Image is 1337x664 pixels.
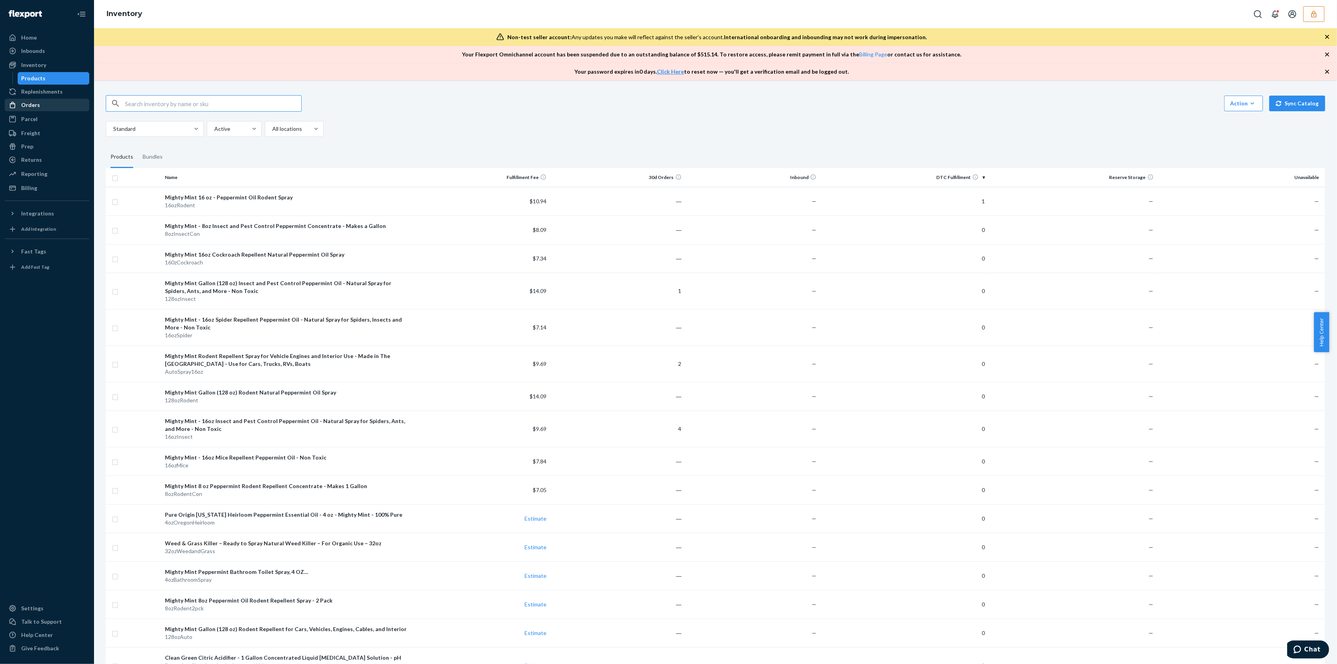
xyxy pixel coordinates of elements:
[1149,425,1154,432] span: —
[530,198,546,204] span: $10.94
[657,68,684,75] a: Click Here
[550,619,684,647] td: ―
[812,360,816,367] span: —
[1149,288,1154,294] span: —
[165,461,412,469] div: 16ozMice
[820,533,988,561] td: 0
[1267,6,1283,22] button: Open notifications
[165,389,412,396] div: Mighty Mint Gallon (128 oz) Rodent Natural Peppermint Oil Spray
[550,447,684,476] td: ―
[812,226,816,233] span: —
[165,576,412,584] div: 4ozBathroomSpray
[5,31,89,44] a: Home
[1314,458,1319,465] span: —
[165,604,412,612] div: 8ozRodent2pck
[1314,544,1319,550] span: —
[21,61,46,69] div: Inventory
[1149,255,1154,262] span: —
[1149,572,1154,579] span: —
[724,34,927,40] span: International onboarding and inbounding may not work during impersonation.
[21,156,42,164] div: Returns
[21,115,38,123] div: Parcel
[820,561,988,590] td: 0
[74,6,89,22] button: Close Navigation
[550,561,684,590] td: ―
[5,85,89,98] a: Replenishments
[21,170,47,178] div: Reporting
[213,125,214,133] input: Active
[820,382,988,411] td: 0
[533,458,546,465] span: $7.84
[415,168,550,187] th: Fulfillment Fee
[165,295,412,303] div: 128ozInsect
[112,125,113,133] input: Standard
[533,226,546,233] span: $8.09
[110,146,133,168] div: Products
[271,125,272,133] input: All locations
[533,324,546,331] span: $7.14
[165,482,412,490] div: Mighty Mint 8 oz Peppermint Rodent Repellent Concentrate - Makes 1 Gallon
[21,34,37,42] div: Home
[21,184,37,192] div: Billing
[165,396,412,404] div: 128ozRodent
[107,9,142,18] a: Inventory
[550,382,684,411] td: ―
[5,261,89,273] a: Add Fast Tag
[165,547,412,555] div: 32ozWeedandGrass
[1314,288,1319,294] span: —
[165,279,412,295] div: Mighty Mint Gallon (128 oz) Insect and Pest Control Peppermint Oil - Natural Spray for Spiders, A...
[530,288,546,294] span: $14.09
[820,476,988,504] td: 0
[165,230,412,238] div: 8ozInsectCon
[165,251,412,259] div: Mighty Mint 16oz Cockroach Repellent Natural Peppermint Oil Spray
[21,210,54,217] div: Integrations
[18,72,90,85] a: Products
[525,601,546,608] a: Estimate
[533,255,546,262] span: $7.34
[812,288,816,294] span: —
[533,487,546,493] span: $7.05
[820,590,988,619] td: 0
[9,10,42,18] img: Flexport logo
[550,346,684,382] td: 2
[21,143,33,150] div: Prep
[820,619,988,647] td: 0
[165,490,412,498] div: 8ozRodentCon
[525,515,546,522] a: Estimate
[5,223,89,235] a: Add Integration
[525,630,546,636] a: Estimate
[550,309,684,346] td: ―
[685,168,820,187] th: Inbound
[533,360,546,367] span: $9.69
[1314,487,1319,493] span: —
[1314,226,1319,233] span: —
[812,630,816,636] span: —
[5,602,89,615] a: Settings
[165,368,412,376] div: AutoSpray16oz
[812,324,816,331] span: —
[1314,425,1319,432] span: —
[550,504,684,533] td: ―
[530,393,546,400] span: $14.09
[988,168,1156,187] th: Reserve Storage
[21,88,63,96] div: Replenishments
[1149,226,1154,233] span: —
[550,533,684,561] td: ―
[165,331,412,339] div: 16ozSpider
[812,601,816,608] span: —
[550,273,684,309] td: 1
[21,644,59,652] div: Give Feedback
[165,511,412,519] div: Pure Origin [US_STATE] Heirloom Peppermint Essential Oil - 4 oz - Mighty Mint - 100% Pure
[165,222,412,230] div: Mighty Mint - 8oz Insect and Pest Control Peppermint Concentrate - Makes a Gallon
[574,68,849,76] p: Your password expires in 0 days . to reset now — you'll get a verification email and be logged out.
[1149,515,1154,522] span: —
[1149,544,1154,550] span: —
[812,572,816,579] span: —
[165,316,412,331] div: Mighty Mint - 16oz Spider Repellent Peppermint Oil - Natural Spray for Spiders, Insects and More ...
[21,264,49,270] div: Add Fast Tag
[5,140,89,153] a: Prep
[1149,324,1154,331] span: —
[1314,630,1319,636] span: —
[125,96,301,111] input: Search inventory by name or sku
